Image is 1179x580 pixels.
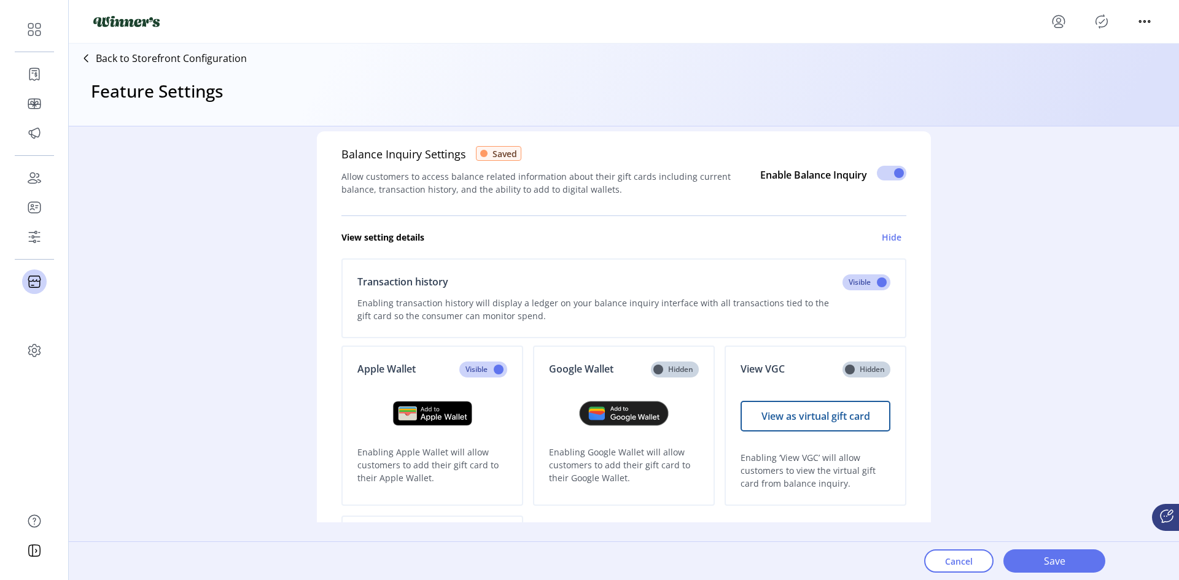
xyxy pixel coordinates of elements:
p: Enabling ‘View VGC’ will allow customers to view the virtual gift card from balance inquiry. [741,451,890,490]
h6: Hide [882,231,901,244]
p: Google Wallet [549,362,613,376]
p: Apple Wallet [357,362,416,376]
h5: Balance Inquiry Settings [341,146,466,163]
p: Allow customers to access balance related information about their gift cards including current ba... [341,163,741,203]
p: Enabling Google Wallet will allow customers to add their gift card to their Google Wallet. [549,446,699,484]
button: Save [1003,549,1105,573]
p: Enabling Apple Wallet will allow customers to add their gift card to their Apple Wallet. [357,446,507,484]
h3: Feature Settings [91,78,224,104]
h6: View setting details [341,231,424,244]
p: Transaction history [357,274,842,289]
p: Enabling transaction history will display a ledger on your balance inquiry interface with all tra... [357,296,842,322]
a: View setting detailsHide [341,216,906,258]
span: Save [1019,554,1089,568]
button: menu [1135,12,1154,31]
span: Saved [492,147,517,160]
button: menu [1049,12,1068,31]
p: View VGC [741,362,785,376]
button: Publisher Panel [1092,12,1111,31]
img: logo [93,16,160,27]
p: Enable Balance Inquiry [760,168,867,182]
button: Cancel [924,549,994,573]
span: Cancel [945,555,973,568]
p: Back to Storefront Configuration [96,51,247,66]
button: View as virtual gift card [741,401,890,431]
